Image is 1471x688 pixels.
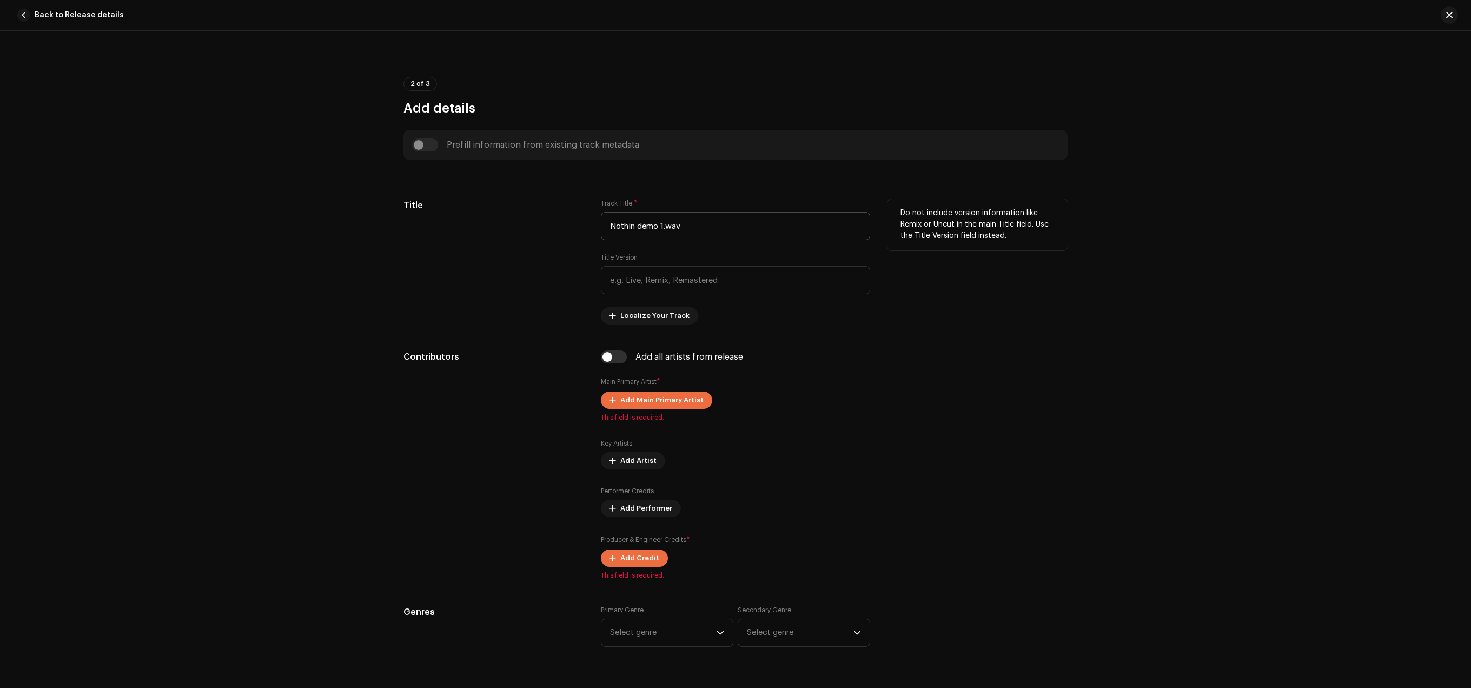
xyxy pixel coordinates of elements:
[601,452,665,469] button: Add Artist
[601,439,632,448] label: Key Artists
[620,305,690,327] span: Localize Your Track
[601,550,668,567] button: Add Credit
[747,619,853,646] span: Select genre
[403,199,584,212] h5: Title
[601,413,870,422] span: This field is required.
[403,606,584,619] h5: Genres
[601,606,644,614] label: Primary Genre
[601,500,681,517] button: Add Performer
[601,266,870,294] input: e.g. Live, Remix, Remastered
[610,619,717,646] span: Select genre
[403,100,1068,117] h3: Add details
[403,350,584,363] h5: Contributors
[601,487,654,495] label: Performer Credits
[601,199,638,208] label: Track Title
[635,353,743,361] div: Add all artists from release
[717,619,724,646] div: dropdown trigger
[601,307,698,325] button: Localize Your Track
[738,606,791,614] label: Secondary Genre
[410,81,430,87] span: 2 of 3
[620,389,704,411] span: Add Main Primary Artist
[601,537,686,543] small: Producer & Engineer Credits
[620,450,657,472] span: Add Artist
[620,498,672,519] span: Add Performer
[900,208,1055,242] p: Do not include version information like Remix or Uncut in the main Title field. Use the Title Ver...
[601,392,712,409] button: Add Main Primary Artist
[601,253,638,262] label: Title Version
[601,212,870,240] input: Enter the name of the track
[620,547,659,569] span: Add Credit
[853,619,861,646] div: dropdown trigger
[601,571,870,580] span: This field is required.
[601,379,657,385] small: Main Primary Artist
